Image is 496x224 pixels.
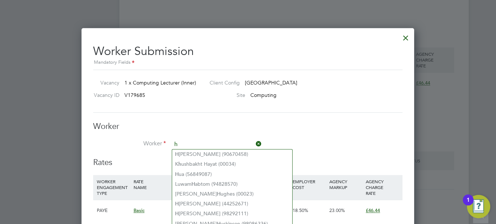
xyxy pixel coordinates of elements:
[172,179,292,189] li: Luwam abtom (94828570)
[172,139,262,150] input: Search for...
[95,175,132,200] div: WORKER ENGAGEMENT TYPE
[93,157,402,168] h3: Rates
[293,207,308,213] span: 18.50%
[366,207,380,213] span: £46.44
[245,79,297,86] span: [GEOGRAPHIC_DATA]
[191,181,195,187] b: H
[172,209,292,219] li: [PERSON_NAME] (98292111)
[178,161,181,167] b: h
[93,121,402,132] h3: Worker
[329,207,345,213] span: 23.00%
[95,200,132,221] div: PAYE
[124,79,196,86] span: 1 x Computing Lecturer (Inner)
[217,191,221,197] b: H
[204,92,245,98] label: Site
[175,171,179,177] b: H
[327,175,364,194] div: AGENCY MARKUP
[172,159,292,169] li: K ushbakht Hayat (00034)
[172,149,292,159] li: [PERSON_NAME] (90670458)
[204,79,240,86] label: Client Config
[93,38,402,67] h2: Worker Submission
[93,140,166,148] label: Worker
[175,151,179,157] b: H
[467,200,470,209] div: 1
[172,169,292,179] li: ua (56849087)
[467,195,490,218] button: Open Resource Center, 1 new notification
[250,92,277,98] span: Computing
[132,175,180,194] div: RATE NAME
[175,211,179,217] b: H
[124,92,145,98] span: V179685
[175,201,179,207] b: H
[172,199,292,209] li: [PERSON_NAME] (44252671)
[90,92,119,98] label: Vacancy ID
[90,79,119,86] label: Vacancy
[93,59,402,67] div: Mandatory Fields
[172,189,292,199] li: [PERSON_NAME] ughes (00023)
[134,207,144,213] span: Basic
[364,175,401,200] div: AGENCY CHARGE RATE
[291,175,328,194] div: EMPLOYER COST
